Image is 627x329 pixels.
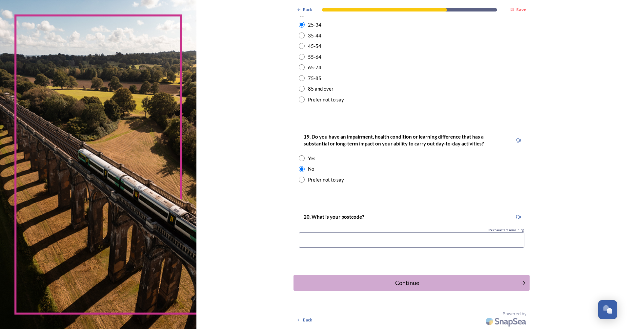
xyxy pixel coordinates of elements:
[308,42,321,50] div: 45-54
[516,7,526,12] strong: Save
[308,165,314,173] div: No
[303,317,312,323] span: Back
[304,214,364,220] strong: 20. What is your postcode?
[308,85,334,93] div: 85 and over
[484,314,530,329] img: SnapSea Logo
[308,155,315,162] div: Yes
[308,96,344,103] div: Prefer not to say
[308,176,344,184] div: Prefer not to say
[598,300,617,319] button: Open Chat
[304,134,485,146] strong: 19. Do you have an impairment, health condition or learning difference that has a substantial or ...
[308,53,321,61] div: 55-64
[303,7,312,13] span: Back
[308,32,321,39] div: 35-44
[308,64,321,71] div: 65-74
[503,311,526,317] span: Powered by
[488,228,524,232] span: 250 characters remaining
[308,21,321,29] div: 25-34
[293,275,530,291] button: Continue
[308,75,321,82] div: 75-85
[297,278,517,287] div: Continue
